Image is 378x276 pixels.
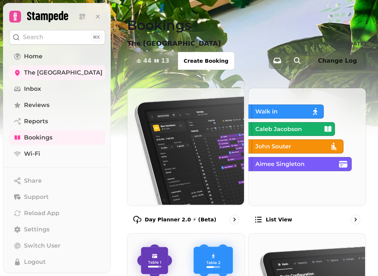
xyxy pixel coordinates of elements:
div: ⌘K [91,33,102,41]
a: Day Planner 2.0 ⚡ (Beta)Day Planner 2.0 ⚡ (Beta) [127,88,245,230]
button: Logout [9,255,105,269]
span: Logout [24,258,46,266]
span: 13 [161,58,169,64]
span: Create Booking [184,58,228,63]
a: The [GEOGRAPHIC_DATA] [9,65,105,80]
p: Day Planner 2.0 ⚡ (Beta) [145,216,216,223]
span: Reports [24,117,48,126]
span: Settings [24,225,49,234]
p: List view [266,216,292,223]
a: Bookings [9,130,105,145]
a: List viewList view [248,88,366,230]
span: Wi-Fi [24,149,40,158]
button: Create Booking [178,52,234,70]
a: Wi-Fi [9,146,105,161]
a: Settings [9,222,105,237]
button: Switch User [9,238,105,253]
span: Reviews [24,101,49,110]
img: Day Planner 2.0 ⚡ (Beta) [127,87,244,205]
button: Share [9,173,105,188]
span: Inbox [24,84,41,93]
a: Inbox [9,82,105,96]
span: Home [24,52,42,61]
span: Share [24,176,42,185]
a: Reports [9,114,105,129]
button: Reload App [9,206,105,221]
span: 44 [143,58,151,64]
a: Reviews [9,98,105,113]
svg: go to [352,216,359,223]
button: Change Log [309,52,366,70]
span: Change Log [318,58,357,64]
span: Reload App [24,209,59,218]
p: The [GEOGRAPHIC_DATA] [127,38,221,49]
button: Search⌘K [9,30,105,45]
button: 4413 [127,52,178,70]
span: The [GEOGRAPHIC_DATA] [24,68,103,77]
span: Support [24,193,49,201]
img: List view [248,87,365,205]
p: [DATE] [347,40,366,47]
p: Search [23,33,43,42]
a: Home [9,49,105,64]
button: Support [9,190,105,204]
svg: go to [231,216,238,223]
span: Switch User [24,241,61,250]
span: Bookings [24,133,52,142]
